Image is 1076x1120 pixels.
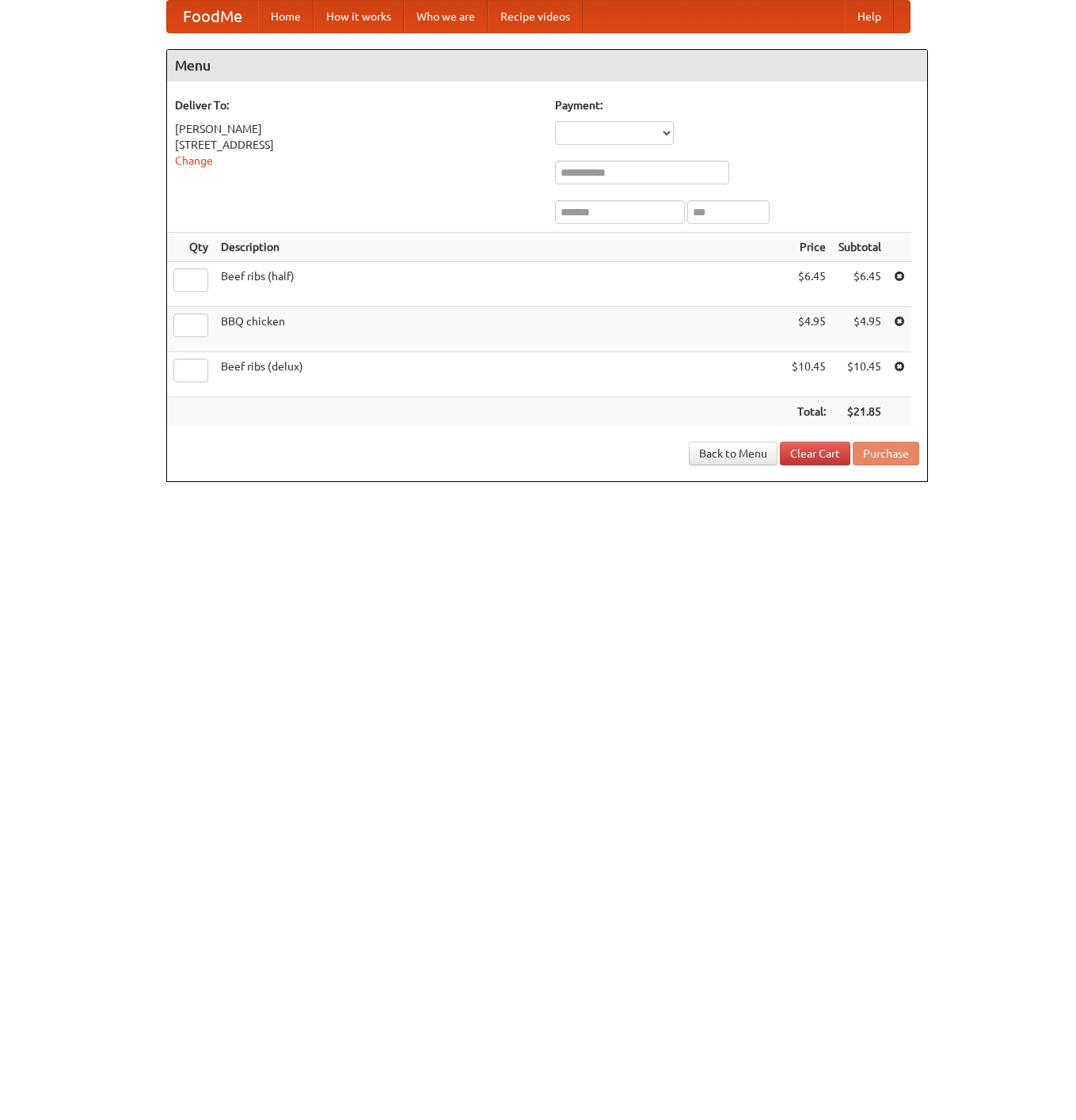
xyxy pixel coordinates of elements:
[785,262,832,307] td: $6.45
[785,352,832,397] td: $10.45
[215,352,785,397] td: Beef ribs (delux)
[832,233,888,262] th: Subtotal
[832,352,888,397] td: $10.45
[555,97,919,113] h5: Payment:
[215,233,785,262] th: Description
[785,397,832,427] th: Total:
[167,50,927,82] h4: Menu
[175,154,213,167] a: Change
[785,233,832,262] th: Price
[832,307,888,352] td: $4.95
[175,97,539,113] h5: Deliver To:
[167,233,215,262] th: Qty
[314,1,404,32] a: How it works
[689,442,778,465] a: Back to Menu
[215,307,785,352] td: BBQ chicken
[167,1,258,32] a: FoodMe
[404,1,488,32] a: Who we are
[258,1,314,32] a: Home
[488,1,583,32] a: Recipe videos
[215,262,785,307] td: Beef ribs (half)
[175,121,539,137] div: [PERSON_NAME]
[832,397,888,427] th: $21.85
[785,307,832,352] td: $4.95
[853,442,919,465] button: Purchase
[832,262,888,307] td: $6.45
[845,1,894,32] a: Help
[175,137,539,153] div: [STREET_ADDRESS]
[780,442,850,465] a: Clear Cart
